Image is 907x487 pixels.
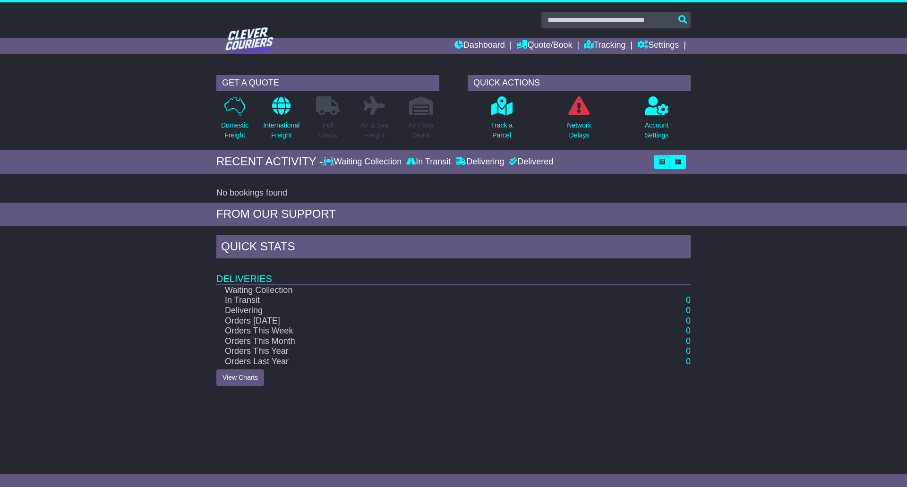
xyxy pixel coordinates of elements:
div: QUICK ACTIONS [468,75,691,91]
a: Quote/Book [516,38,572,54]
a: Dashboard [454,38,505,54]
a: 0 [686,357,691,366]
div: Delivering [453,157,506,167]
div: No bookings found [216,188,691,198]
div: Quick Stats [216,235,691,261]
a: 0 [686,336,691,346]
a: InternationalFreight [263,96,300,145]
p: Track a Parcel [491,120,513,140]
div: FROM OUR SUPPORT [216,207,691,221]
a: DomesticFreight [221,96,249,145]
a: 0 [686,295,691,305]
a: Tracking [584,38,625,54]
p: Air / Sea Depot [408,120,434,140]
td: Orders This Week [216,326,623,336]
td: Orders Last Year [216,357,623,367]
a: 0 [686,346,691,356]
div: GET A QUOTE [216,75,439,91]
p: Account Settings [645,120,669,140]
td: Waiting Collection [216,285,623,296]
td: Orders This Month [216,336,623,347]
div: Delivered [506,157,553,167]
p: Air & Sea Freight [360,120,388,140]
a: AccountSettings [644,96,669,145]
div: Waiting Collection [323,157,404,167]
div: RECENT ACTIVITY - [216,155,323,169]
p: Network Delays [567,120,591,140]
a: View Charts [216,369,264,386]
a: 0 [686,326,691,335]
a: NetworkDelays [566,96,591,145]
div: In Transit [404,157,453,167]
a: 0 [686,306,691,315]
td: Orders This Year [216,346,623,357]
p: International Freight [263,120,299,140]
a: Settings [637,38,679,54]
a: 0 [686,316,691,325]
p: Domestic Freight [221,120,248,140]
td: In Transit [216,295,623,306]
td: Delivering [216,306,623,316]
a: Track aParcel [490,96,513,145]
p: Full Loads [316,120,340,140]
td: Orders [DATE] [216,316,623,326]
td: Deliveries [216,261,691,285]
